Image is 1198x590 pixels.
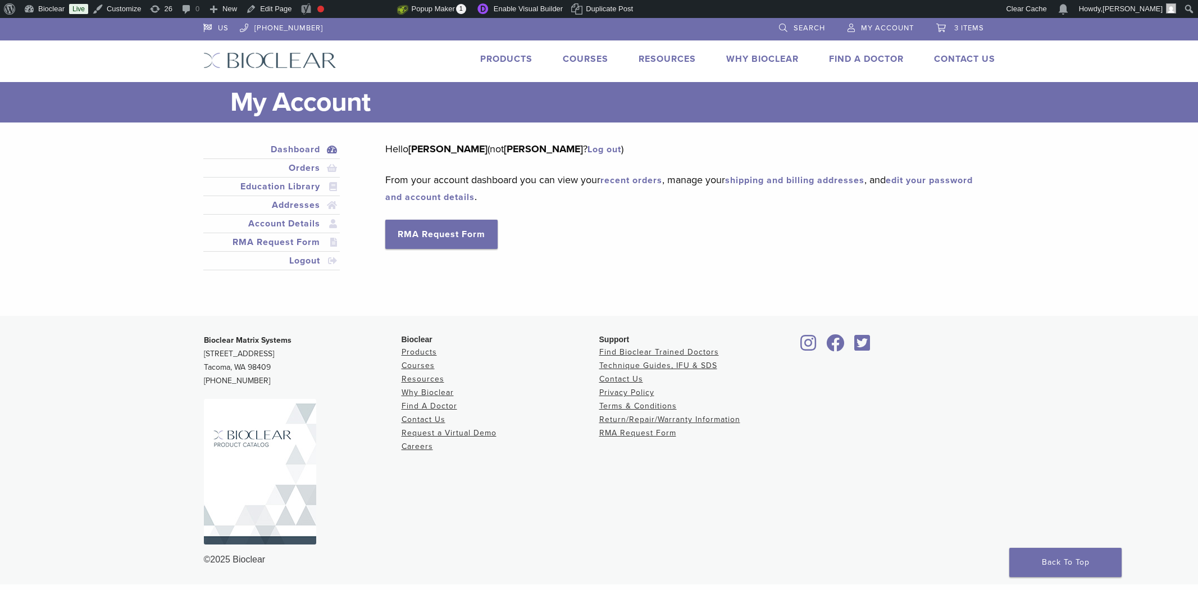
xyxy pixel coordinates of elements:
img: Bioclear [203,52,336,69]
a: Logout [206,254,338,267]
a: US [203,18,229,35]
div: ©2025 Bioclear [204,553,995,566]
span: 3 items [954,24,984,33]
a: Back To Top [1009,548,1122,577]
a: RMA Request Form [385,220,498,249]
a: Privacy Policy [599,388,654,397]
a: Addresses [206,198,338,212]
a: Return/Repair/Warranty Information [599,415,740,424]
a: Terms & Conditions [599,401,677,411]
a: Courses [563,53,608,65]
span: Bioclear [402,335,432,344]
a: Find Bioclear Trained Doctors [599,347,719,357]
a: Live [69,4,88,14]
a: 3 items [936,18,984,35]
a: Products [480,53,532,65]
a: Orders [206,161,338,175]
a: Request a Virtual Demo [402,428,496,438]
a: Products [402,347,437,357]
a: Account Details [206,217,338,230]
a: Search [779,18,825,35]
a: Find A Doctor [829,53,904,65]
a: Courses [402,361,435,370]
a: Why Bioclear [726,53,799,65]
strong: Bioclear Matrix Systems [204,335,291,345]
a: Contact Us [934,53,995,65]
span: [PERSON_NAME] [1103,4,1163,13]
a: Technique Guides, IFU & SDS [599,361,717,370]
nav: Account pages [203,140,340,284]
a: RMA Request Form [206,235,338,249]
a: Careers [402,442,433,451]
span: Search [794,24,825,33]
a: Contact Us [402,415,445,424]
a: Bioclear [823,341,849,352]
strong: [PERSON_NAME] [504,143,583,155]
span: 1 [456,4,466,14]
a: Bioclear [851,341,874,352]
a: Resources [402,374,444,384]
a: Log out [587,144,621,155]
p: From your account dashboard you can view your , manage your , and . [385,171,978,205]
img: Views over 48 hours. Click for more Jetpack Stats. [334,3,397,16]
a: Education Library [206,180,338,193]
a: shipping and billing addresses [725,175,864,186]
strong: [PERSON_NAME] [408,143,488,155]
a: recent orders [600,175,662,186]
p: [STREET_ADDRESS] Tacoma, WA 98409 [PHONE_NUMBER] [204,334,402,388]
a: Why Bioclear [402,388,454,397]
a: Find A Doctor [402,401,457,411]
a: My Account [848,18,914,35]
span: Support [599,335,630,344]
a: Dashboard [206,143,338,156]
a: Resources [639,53,696,65]
a: Contact Us [599,374,643,384]
a: [PHONE_NUMBER] [240,18,323,35]
h1: My Account [230,82,995,122]
a: RMA Request Form [599,428,676,438]
p: Hello (not ? ) [385,140,978,157]
div: Focus keyphrase not set [317,6,324,12]
a: Bioclear [797,341,821,352]
span: My Account [861,24,914,33]
img: Bioclear [204,399,316,544]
